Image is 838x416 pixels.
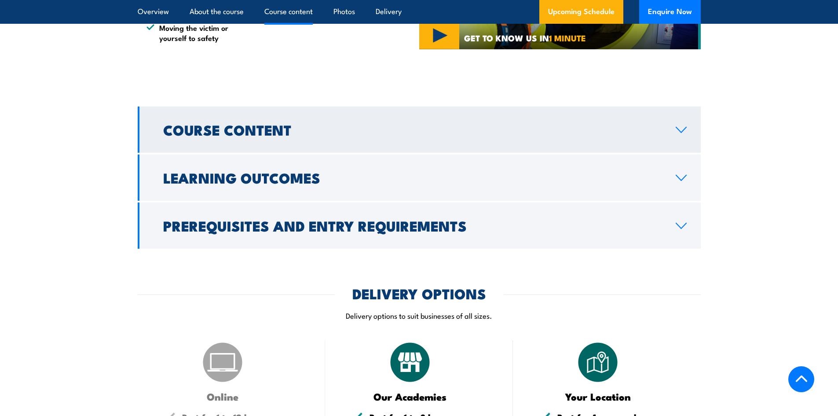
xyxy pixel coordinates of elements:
[535,391,661,401] h3: Your Location
[138,107,701,153] a: Course Content
[160,391,286,401] h3: Online
[138,155,701,201] a: Learning Outcomes
[163,171,662,184] h2: Learning Outcomes
[347,391,473,401] h3: Our Academies
[549,31,586,44] strong: 1 MINUTE
[138,202,701,249] a: Prerequisites and Entry Requirements
[464,34,586,42] span: GET TO KNOW US IN
[163,123,662,136] h2: Course Content
[352,287,486,299] h2: DELIVERY OPTIONS
[146,22,255,43] li: Moving the victim or yourself to safety
[138,310,701,320] p: Delivery options to suit businesses of all sizes.
[163,219,662,232] h2: Prerequisites and Entry Requirements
